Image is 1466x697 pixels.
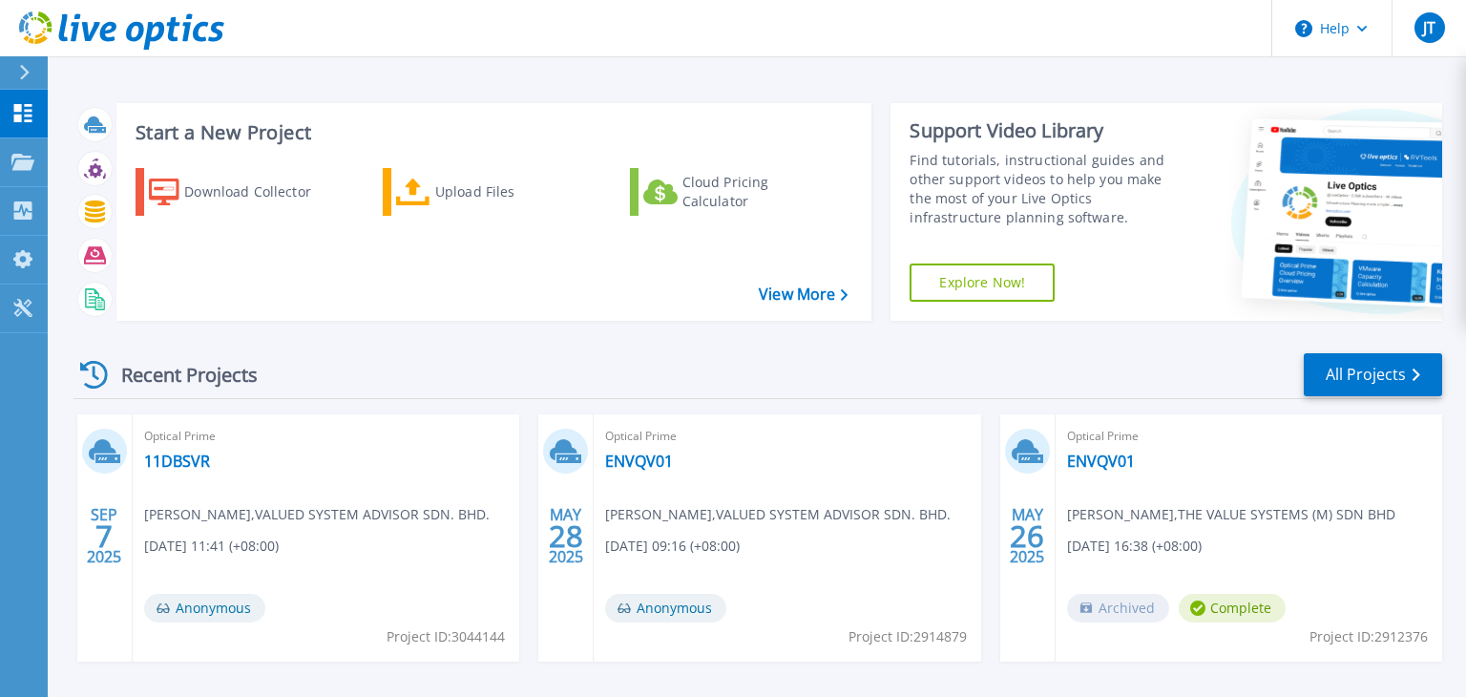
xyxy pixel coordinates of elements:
[1067,536,1202,557] span: [DATE] 16:38 (+08:00)
[1067,426,1431,447] span: Optical Prime
[605,504,951,525] span: [PERSON_NAME] , VALUED SYSTEM ADVISOR SDN. BHD.
[1067,594,1169,623] span: Archived
[1309,626,1428,647] span: Project ID: 2912376
[682,173,835,211] div: Cloud Pricing Calculator
[1304,353,1442,396] a: All Projects
[605,536,740,557] span: [DATE] 09:16 (+08:00)
[184,173,337,211] div: Download Collector
[73,351,283,398] div: Recent Projects
[548,501,584,571] div: MAY 2025
[910,264,1055,302] a: Explore Now!
[549,528,583,544] span: 28
[387,626,505,647] span: Project ID: 3044144
[144,426,508,447] span: Optical Prime
[86,501,122,571] div: SEP 2025
[910,151,1186,227] div: Find tutorials, instructional guides and other support videos to help you make the most of your L...
[605,594,726,623] span: Anonymous
[95,528,113,544] span: 7
[1010,528,1044,544] span: 26
[383,168,596,216] a: Upload Files
[630,168,843,216] a: Cloud Pricing Calculator
[759,285,848,304] a: View More
[144,452,210,471] a: 11DBSVR
[605,452,673,471] a: ENVQV01
[1423,20,1435,35] span: JT
[848,626,967,647] span: Project ID: 2914879
[144,504,490,525] span: [PERSON_NAME] , VALUED SYSTEM ADVISOR SDN. BHD.
[144,536,279,557] span: [DATE] 11:41 (+08:00)
[1067,504,1395,525] span: [PERSON_NAME] , THE VALUE SYSTEMS (M) SDN BHD
[605,426,969,447] span: Optical Prime
[1067,452,1135,471] a: ENVQV01
[144,594,265,623] span: Anonymous
[435,173,588,211] div: Upload Files
[1009,501,1045,571] div: MAY 2025
[1179,594,1286,623] span: Complete
[136,122,848,143] h3: Start a New Project
[910,118,1186,143] div: Support Video Library
[136,168,348,216] a: Download Collector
